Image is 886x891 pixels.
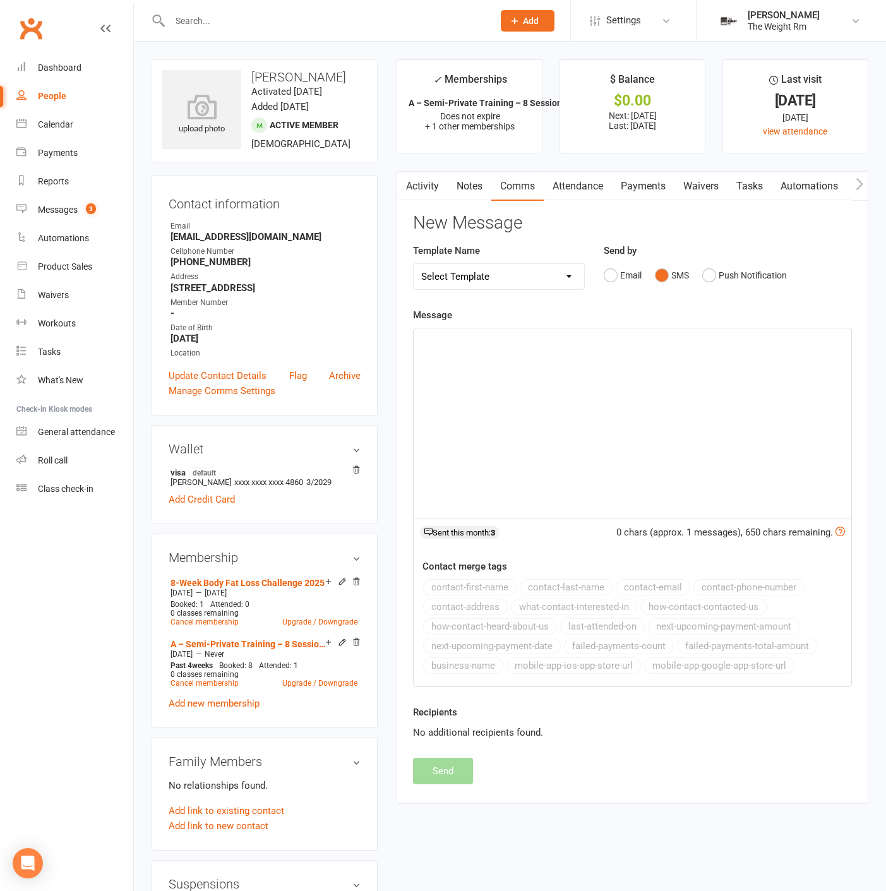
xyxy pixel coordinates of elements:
[16,54,133,82] a: Dashboard
[397,172,448,201] a: Activity
[171,246,361,258] div: Cellphone Number
[16,224,133,253] a: Automations
[409,98,595,108] strong: A – Semi-Private Training – 8 Sessions/Mon...
[171,670,239,679] span: 0 classes remaining
[169,551,361,565] h3: Membership
[251,86,322,97] time: Activated [DATE]
[306,477,332,487] span: 3/2029
[544,172,612,201] a: Attendance
[169,192,361,211] h3: Contact information
[413,243,480,258] label: Template Name
[210,600,249,609] span: Attended: 0
[501,10,554,32] button: Add
[413,308,452,323] label: Message
[655,263,689,287] button: SMS
[16,309,133,338] a: Workouts
[167,649,361,659] div: —
[572,94,693,107] div: $0.00
[169,818,268,834] a: Add link to new contact
[38,63,81,73] div: Dashboard
[289,368,307,383] a: Flag
[162,70,367,84] h3: [PERSON_NAME]
[171,308,361,319] strong: -
[604,243,637,258] label: Send by
[38,205,78,215] div: Messages
[734,94,856,107] div: [DATE]
[606,6,641,35] span: Settings
[16,111,133,139] a: Calendar
[171,231,361,242] strong: [EMAIL_ADDRESS][DOMAIN_NAME]
[491,528,495,537] strong: 3
[189,467,220,477] span: default
[282,679,357,688] a: Upgrade / Downgrade
[38,290,69,300] div: Waivers
[38,484,93,494] div: Class check-in
[16,338,133,366] a: Tasks
[674,172,727,201] a: Waivers
[413,705,457,720] label: Recipients
[772,172,847,201] a: Automations
[169,442,361,456] h3: Wallet
[270,120,338,130] span: Active member
[716,8,741,33] img: thumb_image1749576563.png
[171,679,239,688] a: Cancel membership
[38,318,76,328] div: Workouts
[167,588,361,598] div: —
[259,661,298,670] span: Attended: 1
[702,263,787,287] button: Push Notification
[38,427,115,437] div: General attendance
[448,172,491,201] a: Notes
[171,297,361,309] div: Member Number
[169,778,361,793] p: No relationships found.
[16,167,133,196] a: Reports
[425,121,515,131] span: + 1 other memberships
[169,383,275,398] a: Manage Comms Settings
[171,220,361,232] div: Email
[16,418,133,446] a: General attendance kiosk mode
[234,477,303,487] span: xxxx xxxx xxxx 4860
[171,609,239,618] span: 0 classes remaining
[219,661,253,670] span: Booked: 8
[169,877,361,891] h3: Suspensions
[38,91,66,101] div: People
[612,172,674,201] a: Payments
[16,446,133,475] a: Roll call
[16,82,133,111] a: People
[491,172,544,201] a: Comms
[171,467,354,477] strong: visa
[171,650,193,659] span: [DATE]
[523,16,539,26] span: Add
[86,203,96,214] span: 3
[38,347,61,357] div: Tasks
[38,261,92,272] div: Product Sales
[169,803,284,818] a: Add link to existing contact
[205,650,224,659] span: Never
[171,347,361,359] div: Location
[169,492,235,507] a: Add Credit Card
[16,475,133,503] a: Class kiosk mode
[166,12,484,30] input: Search...
[169,698,260,709] a: Add new membership
[38,455,68,465] div: Roll call
[433,74,441,86] i: ✓
[748,21,820,32] div: The Weight Rm
[413,725,852,740] div: No additional recipients found.
[763,126,827,136] a: view attendance
[38,119,73,129] div: Calendar
[748,9,820,21] div: [PERSON_NAME]
[38,233,89,243] div: Automations
[734,111,856,124] div: [DATE]
[420,526,500,539] div: Sent this month:
[413,213,852,233] h3: New Message
[169,755,361,768] h3: Family Members
[610,71,655,94] div: $ Balance
[727,172,772,201] a: Tasks
[16,253,133,281] a: Product Sales
[171,578,325,588] a: 8-Week Body Fat Loss Challenge 2025
[167,661,216,670] div: weeks
[572,111,693,131] p: Next: [DATE] Last: [DATE]
[171,322,361,334] div: Date of Birth
[604,263,642,287] button: Email
[433,71,507,95] div: Memberships
[251,101,309,112] time: Added [DATE]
